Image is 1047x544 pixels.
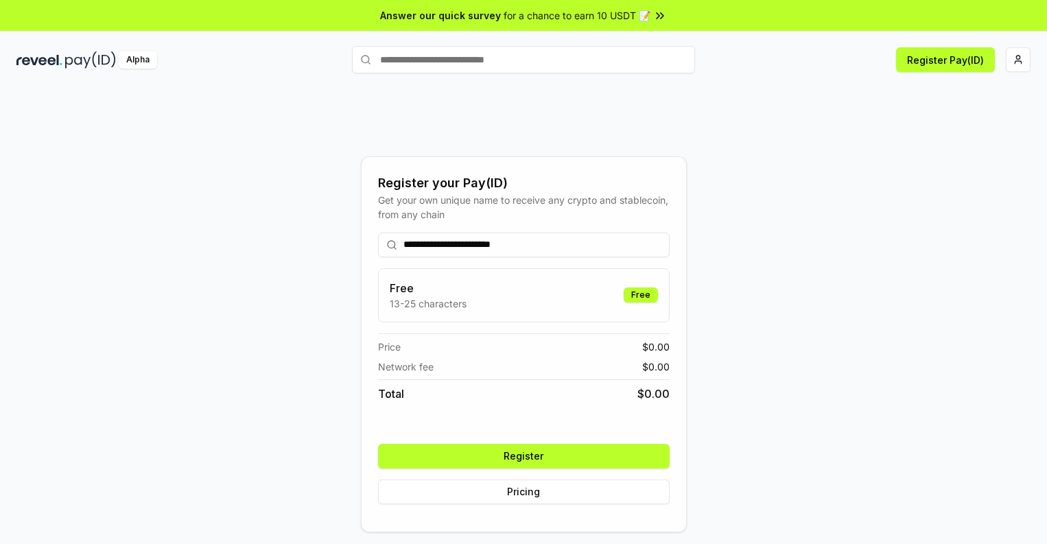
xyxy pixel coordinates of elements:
[378,174,670,193] div: Register your Pay(ID)
[378,386,404,402] span: Total
[642,340,670,354] span: $ 0.00
[16,51,62,69] img: reveel_dark
[378,340,401,354] span: Price
[390,280,467,296] h3: Free
[119,51,157,69] div: Alpha
[504,8,650,23] span: for a chance to earn 10 USDT 📝
[378,359,434,374] span: Network fee
[378,480,670,504] button: Pricing
[896,47,995,72] button: Register Pay(ID)
[378,444,670,469] button: Register
[65,51,116,69] img: pay_id
[378,193,670,222] div: Get your own unique name to receive any crypto and stablecoin, from any chain
[637,386,670,402] span: $ 0.00
[380,8,501,23] span: Answer our quick survey
[624,287,658,303] div: Free
[642,359,670,374] span: $ 0.00
[390,296,467,311] p: 13-25 characters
